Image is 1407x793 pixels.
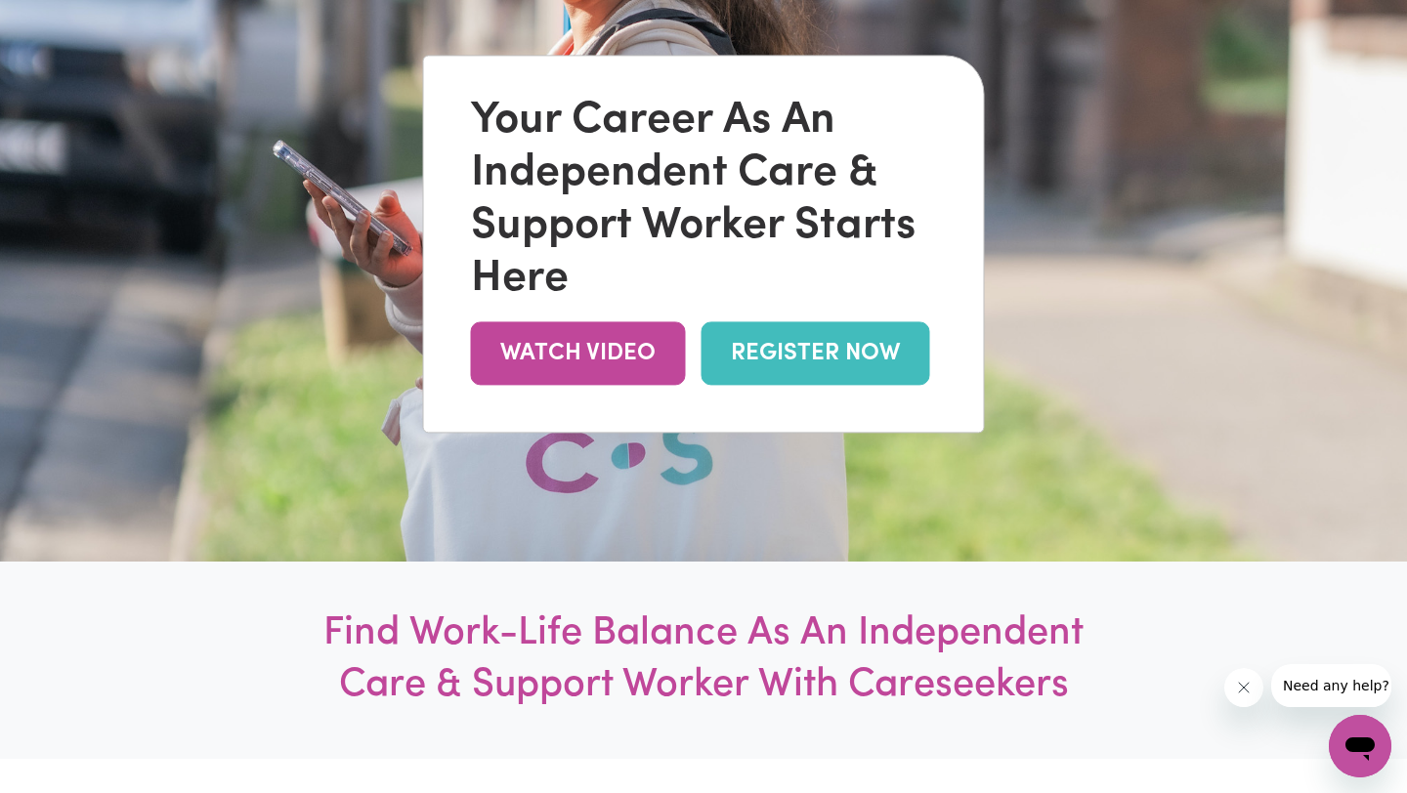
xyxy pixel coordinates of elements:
[1329,715,1391,777] iframe: Button to launch messaging window
[471,322,686,386] a: WATCH VIDEO
[471,96,937,307] div: Your Career As An Independent Care & Support Worker Starts Here
[284,608,1123,712] h1: Find Work-Life Balance As An Independent Care & Support Worker With Careseekers
[1224,668,1263,707] iframe: Close message
[1271,664,1391,707] iframe: Message from company
[702,322,930,386] a: REGISTER NOW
